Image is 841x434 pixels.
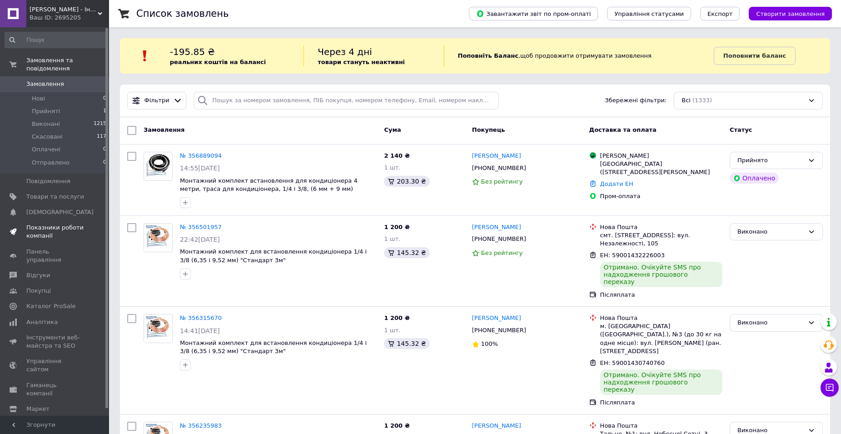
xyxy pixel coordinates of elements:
span: Прийняті [32,107,60,115]
span: 2 140 ₴ [384,152,409,159]
a: Додати ЕН [600,180,633,187]
div: , щоб продовжити отримувати замовлення [444,45,714,66]
span: [PHONE_NUMBER] [472,235,526,242]
div: Виконано [737,227,804,237]
span: Cума [384,126,401,133]
span: Гаманець компанії [26,381,84,398]
div: Післяплата [600,399,722,407]
span: Повідомлення [26,177,70,185]
span: 100% [481,340,498,347]
a: [PERSON_NAME] [472,314,521,323]
span: Монтажний комплект встановлення для кондиціонера 4 метри, траса для кондиціонера, 1/4 і 3/8, (6 м... [180,177,358,193]
a: [PERSON_NAME] [472,152,521,160]
div: 145.32 ₴ [384,247,429,258]
button: Завантажити звіт по пром-оплаті [469,7,598,20]
span: 117 [97,133,106,141]
a: [PERSON_NAME] [472,422,521,430]
button: Чат з покупцем [821,379,839,397]
a: Створити замовлення [740,10,832,17]
span: Без рейтингу [481,249,523,256]
a: Поповнити баланс [714,47,796,65]
img: Фото товару [144,152,172,180]
span: Замовлення та повідомлення [26,56,109,73]
input: Пошук за номером замовлення, ПІБ покупця, номером телефону, Email, номером накладної [194,92,499,110]
span: ЕН: 59001430740760 [600,359,665,366]
div: Нова Пошта [600,422,722,430]
span: Через 4 дні [318,46,372,57]
a: Фото товару [144,314,173,343]
span: ЕН: 59001432226003 [600,252,665,259]
div: Отримано. Очікуйте SMS про надходження грошового переказу [600,262,722,287]
div: Післяплата [600,291,722,299]
span: [PHONE_NUMBER] [472,165,526,171]
span: Скасовані [32,133,63,141]
span: Виконані [32,120,60,128]
span: 1 200 ₴ [384,422,409,429]
a: [PERSON_NAME] [472,223,521,232]
span: Нові [32,95,45,103]
span: Статус [730,126,752,133]
span: Завантажити звіт по пром-оплаті [476,10,591,18]
span: Збережені фільтри: [605,96,667,105]
img: Фото товару [144,224,172,252]
span: Панель управління [26,248,84,264]
span: 1 [103,107,106,115]
span: Доставка та оплата [589,126,657,133]
span: Управління статусами [614,10,684,17]
span: Товари та послуги [26,193,84,201]
button: Експорт [700,7,740,20]
input: Пошук [5,32,107,48]
div: Прийнято [737,156,804,165]
span: Маркет [26,405,50,413]
div: смт. [STREET_ADDRESS]: вул. Незалежності, 105 [600,231,722,248]
div: Оплачено [730,173,779,184]
div: [GEOGRAPHIC_DATA] ([STREET_ADDRESS][PERSON_NAME] [600,160,722,176]
span: Управління сайтом [26,357,84,374]
span: Всі [682,96,691,105]
span: 22:42[DATE] [180,236,220,243]
span: Покупець [472,126,505,133]
span: Відгуки [26,271,50,279]
a: Фото товару [144,152,173,181]
span: Каталог ProSale [26,302,75,310]
b: Поповнити баланс [723,52,786,59]
h1: Список замовлень [136,8,229,19]
span: 1 шт. [384,327,400,334]
span: 1 200 ₴ [384,314,409,321]
div: Ваш ID: 2695205 [30,14,109,22]
a: Монтажний комплект для встановлення кондиціонера 1/4 і 3/8 (6,35 і 9,52 мм) "Стандарт 3м" [180,248,367,264]
a: № 356889094 [180,152,222,159]
div: Пром-оплата [600,192,722,200]
span: Отправлено [32,159,70,167]
b: реальних коштів на балансі [170,59,266,65]
span: Оплачені [32,145,60,154]
a: № 356315670 [180,314,222,321]
span: 1 шт. [384,235,400,242]
div: м. [GEOGRAPHIC_DATA] ([GEOGRAPHIC_DATA].), №3 (до 30 кг на одне місце): вул. [PERSON_NAME] (ран. ... [600,322,722,355]
div: 145.32 ₴ [384,338,429,349]
span: 1 шт. [384,164,400,171]
span: 0 [103,159,106,167]
b: товари стануть неактивні [318,59,405,65]
div: Виконано [737,318,804,328]
span: Фільтри [144,96,169,105]
a: № 356235983 [180,422,222,429]
span: [DEMOGRAPHIC_DATA] [26,208,94,216]
div: 203.30 ₴ [384,176,429,187]
a: № 356501957 [180,224,222,230]
a: Монтажний комплект для встановлення кондиціонера 1/4 і 3/8 (6,35 і 9,52 мм) "Стандарт 3м" [180,339,367,355]
span: Замовлення [26,80,64,88]
span: Покупці [26,287,51,295]
span: 1215 [94,120,106,128]
span: 0 [103,145,106,154]
div: [PERSON_NAME] [600,152,722,160]
span: 14:41[DATE] [180,327,220,334]
button: Управління статусами [607,7,691,20]
a: Фото товару [144,223,173,252]
span: -195.85 ₴ [170,46,215,57]
span: Експорт [707,10,733,17]
span: 14:55[DATE] [180,165,220,172]
span: Без рейтингу [481,178,523,185]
